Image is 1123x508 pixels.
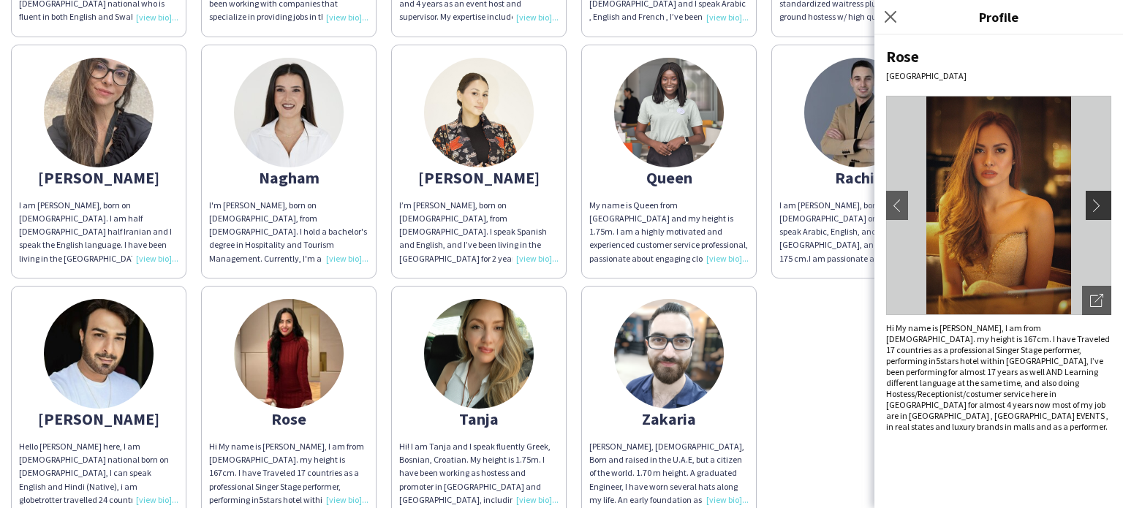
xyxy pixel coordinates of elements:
div: [PERSON_NAME] [19,171,178,184]
div: [GEOGRAPHIC_DATA] [886,70,1111,81]
div: Rose [886,47,1111,67]
div: Zakaria [589,412,749,425]
img: thumb-64e8ad830b462.jpeg [234,58,344,167]
img: thumb-6446bed8e0949.png [614,299,724,409]
h3: Profile [874,7,1123,26]
div: Rachid [779,171,939,184]
div: I'm [PERSON_NAME], born on [DEMOGRAPHIC_DATA], from [DEMOGRAPHIC_DATA]. I hold a bachelor's degre... [209,199,368,265]
div: Rose [209,412,368,425]
div: [PERSON_NAME] [19,412,178,425]
img: thumb-672f82c710857.jpeg [804,58,914,167]
img: Crew avatar or photo [886,96,1111,315]
img: thumb-67eebcc5cfac7.jpeg [234,299,344,409]
img: thumb-67cff65c48c5c.jpg [44,299,154,409]
div: My name is Queen from [GEOGRAPHIC_DATA] and my height is 1.75m. I am a highly motivated and exper... [589,199,749,265]
div: [PERSON_NAME] [399,171,559,184]
div: [PERSON_NAME], [DEMOGRAPHIC_DATA], Born and raised in the U.A.E, but a citizen of the world. 1.70... [589,440,749,507]
div: Hi! I am Tanja and I speak fluently Greek, Bosnian, Croatian. My height is 1.75m. I have been wor... [399,440,559,507]
img: thumb-678acf88db3bb.jpeg [44,58,154,167]
img: thumb-5ec6ba5e-a96c-49ca-9ff9-7560cb8b5d7b.jpg [614,58,724,167]
div: Hi My name is [PERSON_NAME], I am from [DEMOGRAPHIC_DATA]. my height is 167cm. I have Traveled 17... [886,322,1111,432]
div: I am [PERSON_NAME], born on [DEMOGRAPHIC_DATA]. I am half [DEMOGRAPHIC_DATA] half Iranian and I s... [19,199,178,265]
div: I’m [PERSON_NAME], born on [DEMOGRAPHIC_DATA], from [DEMOGRAPHIC_DATA]. I speak Spanish and Engli... [399,199,559,265]
div: Open photos pop-in [1082,286,1111,315]
div: Tanja [399,412,559,425]
div: Hi My name is [PERSON_NAME], I am from [DEMOGRAPHIC_DATA]. my height is 167cm. I have Traveled 17... [209,440,368,507]
div: Nagham [209,171,368,184]
img: thumb-3187996c-fefa-42fa-9a3e-3aae5b38b09e.jpg [424,58,534,167]
img: thumb-eae2c7cf-2cf7-40aa-910b-feec3a68eb18.jpg [424,299,534,409]
div: Hello [PERSON_NAME] here, I am [DEMOGRAPHIC_DATA] national born on [DEMOGRAPHIC_DATA], I can spea... [19,440,178,507]
div: I am [PERSON_NAME], born in [DEMOGRAPHIC_DATA] on [DATE], and I speak Arabic, English, and French... [779,199,939,265]
div: Queen [589,171,749,184]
